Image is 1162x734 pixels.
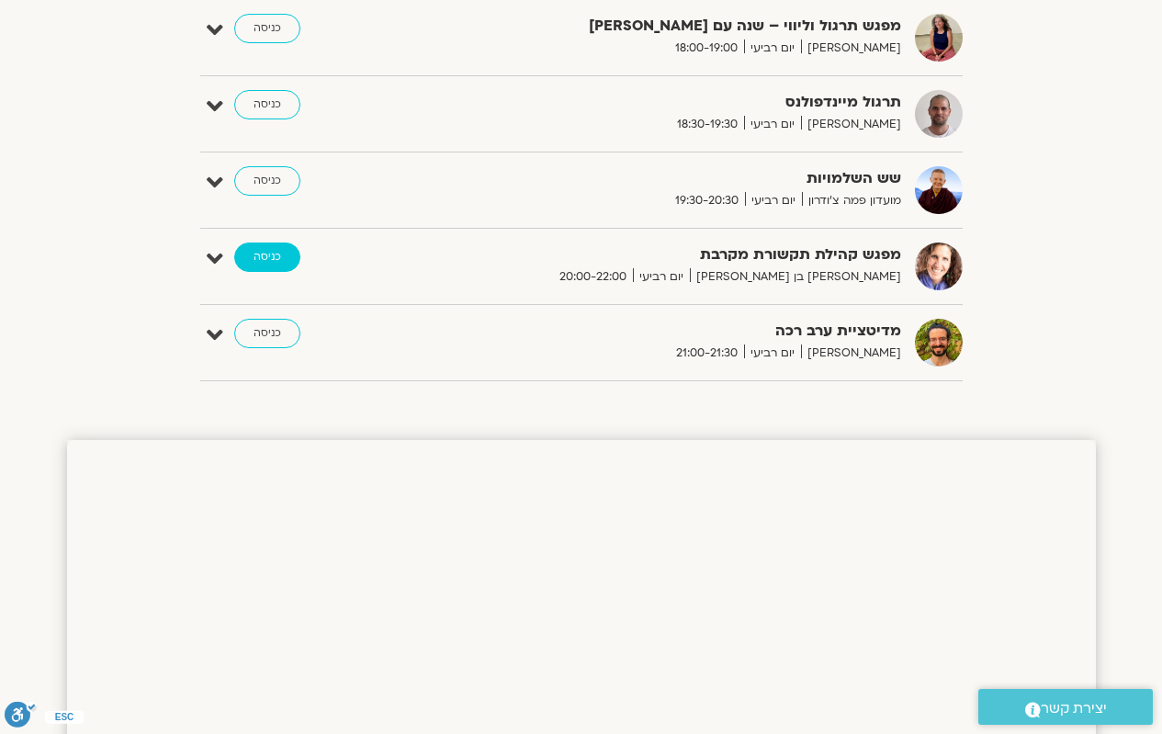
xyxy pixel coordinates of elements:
[1041,696,1107,721] span: יצירת קשר
[669,39,744,58] span: 18:00-19:00
[234,243,300,272] a: כניסה
[670,344,744,363] span: 21:00-21:30
[802,191,901,210] span: מועדון פמה צ'ודרון
[669,191,745,210] span: 19:30-20:30
[978,689,1153,725] a: יצירת קשר
[553,267,633,287] span: 20:00-22:00
[234,90,300,119] a: כניסה
[745,191,802,210] span: יום רביעי
[744,344,801,363] span: יום רביעי
[744,115,801,134] span: יום רביעי
[744,39,801,58] span: יום רביעי
[234,14,300,43] a: כניסה
[451,14,901,39] strong: מפגש תרגול וליווי – שנה עם [PERSON_NAME]
[801,344,901,363] span: [PERSON_NAME]
[451,166,901,191] strong: שש השלמויות
[671,115,744,134] span: 18:30-19:30
[801,39,901,58] span: [PERSON_NAME]
[633,267,690,287] span: יום רביעי
[801,115,901,134] span: [PERSON_NAME]
[234,166,300,196] a: כניסה
[451,319,901,344] strong: מדיטציית ערב רכה
[451,90,901,115] strong: תרגול מיינדפולנס
[451,243,901,267] strong: מפגש קהילת תקשורת מקרבת
[234,319,300,348] a: כניסה
[690,267,901,287] span: [PERSON_NAME] בן [PERSON_NAME]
